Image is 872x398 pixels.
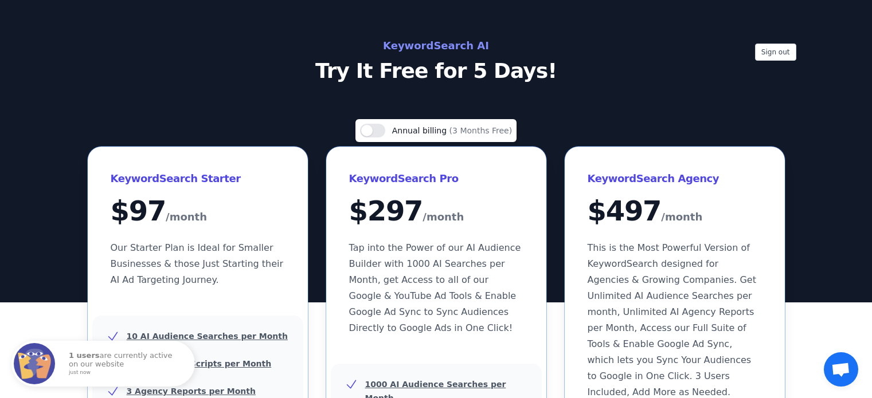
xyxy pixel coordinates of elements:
[111,242,284,285] span: Our Starter Plan is Ideal for Smaller Businesses & those Just Starting their AI Ad Targeting Jour...
[69,351,100,360] strong: 1 users
[755,44,796,61] button: Sign out
[588,170,762,188] h3: KeywordSearch Agency
[127,359,272,368] u: 5 YouTube Ad Scripts per Month
[111,197,285,226] div: $ 97
[349,170,523,188] h3: KeywordSearch Pro
[166,208,207,226] span: /month
[111,170,285,188] h3: KeywordSearch Starter
[127,332,288,341] u: 10 AI Audience Searches per Month
[179,60,693,82] p: Try It Free for 5 Days!
[69,352,183,375] p: are currently active on our website
[14,343,55,384] img: Fomo
[349,242,521,333] span: Tap into the Power of our AI Audience Builder with 1000 AI Searches per Month, get Access to all ...
[824,352,858,387] div: Open chat
[661,208,702,226] span: /month
[127,387,256,396] u: 3 Agency Reports per Month
[349,197,523,226] div: $ 297
[588,242,756,397] span: This is the Most Powerful Version of KeywordSearch designed for Agencies & Growing Companies. Get...
[179,37,693,55] h2: KeywordSearch AI
[69,370,180,376] small: just now
[423,208,464,226] span: /month
[392,126,449,135] span: Annual billing
[449,126,513,135] span: (3 Months Free)
[588,197,762,226] div: $ 497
